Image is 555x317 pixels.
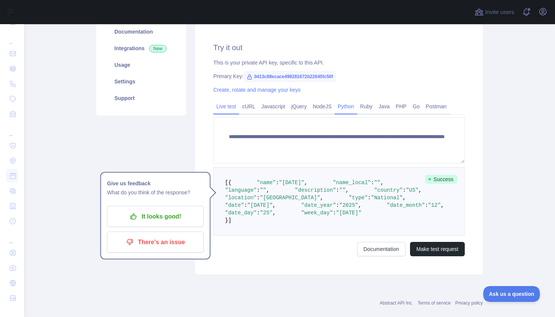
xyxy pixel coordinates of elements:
[257,187,260,193] span: :
[244,202,247,208] span: :
[483,286,540,302] iframe: Toggle Customer Support
[247,202,273,208] span: "[DATE]"
[333,210,336,216] span: :
[349,195,368,201] span: "type"
[257,180,276,186] span: "name"
[387,202,425,208] span: "date_month"
[357,100,376,112] a: Ruby
[336,202,339,208] span: :
[213,42,465,53] h2: Try it out
[228,180,231,186] span: {
[374,180,381,186] span: ""
[403,187,406,193] span: :
[371,195,403,201] span: "National"
[358,202,361,208] span: ,
[228,217,231,223] span: ]
[371,180,374,186] span: :
[418,300,450,306] a: Terms of service
[257,195,260,201] span: :
[295,187,336,193] span: "description"
[301,202,336,208] span: "date_year"
[105,90,177,106] a: Support
[225,180,228,186] span: [
[380,300,413,306] a: Abstract API Inc.
[273,210,276,216] span: ,
[149,45,166,52] span: New
[301,210,333,216] span: "week_day"
[258,100,288,112] a: Javascript
[345,187,348,193] span: ,
[239,100,258,112] a: cURL
[357,242,405,256] a: Documentation
[6,122,18,137] div: ...
[213,72,465,80] div: Primary Key:
[107,179,204,188] h1: Give us feedback
[368,195,371,201] span: :
[273,202,276,208] span: ,
[107,232,204,253] button: There's an issue
[260,210,273,216] span: "25"
[455,300,483,306] a: Privacy policy
[441,202,444,208] span: ,
[376,100,393,112] a: Java
[406,187,419,193] span: "US"
[225,202,244,208] span: "date"
[333,180,371,186] span: "name_local"
[113,236,198,249] p: There's an issue
[225,217,228,223] span: }
[288,100,310,112] a: jQuery
[304,180,307,186] span: ,
[260,195,320,201] span: "[GEOGRAPHIC_DATA]"
[260,187,266,193] span: ""
[105,57,177,73] a: Usage
[6,30,18,45] div: ...
[374,187,403,193] span: "country"
[320,195,323,201] span: ,
[410,100,423,112] a: Go
[107,206,204,227] button: It looks good!
[107,188,204,197] p: What do you think of the response?
[485,8,514,17] span: Invite users
[213,100,239,112] a: Live test
[257,210,260,216] span: :
[339,187,345,193] span: ""
[423,100,450,112] a: Postman
[225,187,257,193] span: "language"
[105,73,177,90] a: Settings
[244,71,336,82] span: 0413c88ecace499281672b22645fc50f
[381,180,384,186] span: ,
[410,242,465,256] button: Make test request
[336,210,361,216] span: "[DATE]"
[279,180,304,186] span: "[DATE]"
[225,195,257,201] span: "location"
[393,100,410,112] a: PHP
[310,100,335,112] a: NodeJS
[276,180,279,186] span: :
[403,195,406,201] span: ,
[225,210,257,216] span: "date_day"
[105,23,177,40] a: Documentation
[425,175,457,184] span: Success
[213,59,465,66] div: This is your private API key, specific to this API.
[335,100,357,112] a: Python
[6,229,18,245] div: ...
[339,202,358,208] span: "2025"
[425,202,428,208] span: :
[113,210,198,223] p: It looks good!
[336,187,339,193] span: :
[213,87,301,93] a: Create, rotate and manage your keys
[419,187,422,193] span: ,
[266,187,269,193] span: ,
[473,6,516,18] button: Invite users
[428,202,441,208] span: "12"
[105,40,177,57] a: Integrations New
